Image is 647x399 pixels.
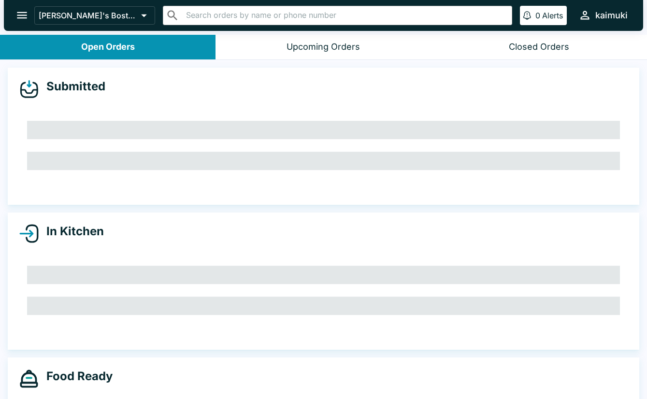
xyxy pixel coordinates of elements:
div: Closed Orders [509,42,569,53]
h4: In Kitchen [39,224,104,239]
button: [PERSON_NAME]'s Boston Pizza [34,6,155,25]
p: [PERSON_NAME]'s Boston Pizza [39,11,137,20]
h4: Submitted [39,79,105,94]
button: open drawer [10,3,34,28]
div: kaimuki [595,10,628,21]
p: Alerts [542,11,563,20]
p: 0 [535,11,540,20]
input: Search orders by name or phone number [183,9,508,22]
h4: Food Ready [39,369,113,384]
button: kaimuki [575,5,632,26]
div: Open Orders [81,42,135,53]
div: Upcoming Orders [287,42,360,53]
